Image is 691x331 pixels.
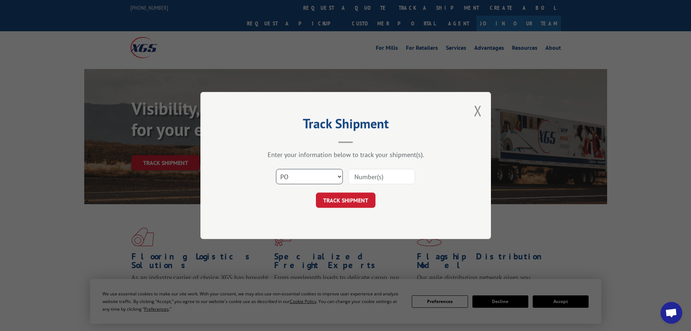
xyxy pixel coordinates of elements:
div: Enter your information below to track your shipment(s). [237,150,455,159]
input: Number(s) [348,169,415,184]
h2: Track Shipment [237,118,455,132]
button: TRACK SHIPMENT [316,193,375,208]
button: Close modal [474,101,482,120]
div: Open chat [660,302,682,324]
